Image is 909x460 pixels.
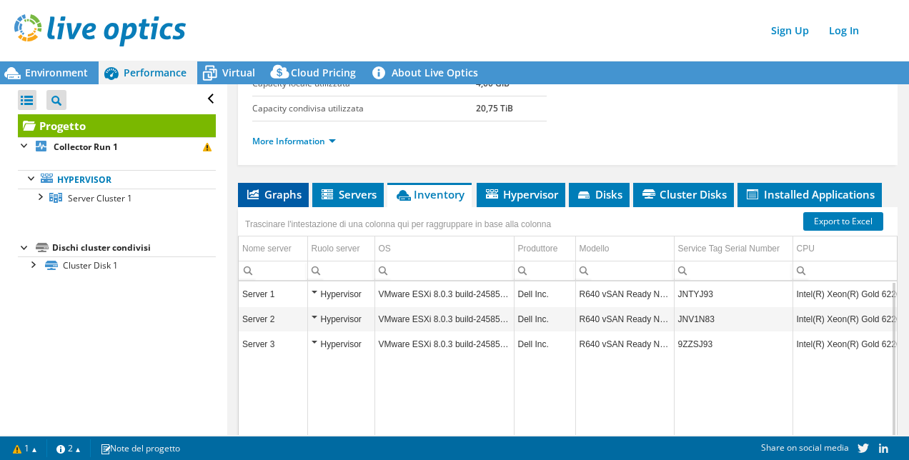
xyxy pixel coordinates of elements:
[68,192,132,204] span: Server Cluster 1
[374,236,514,261] td: OS Column
[46,439,91,457] a: 2
[576,187,622,201] span: Disks
[394,187,465,201] span: Inventory
[575,332,674,357] td: Column Modello, Value R640 vSAN Ready Node
[252,101,476,116] label: Capacity condivisa utilizzata
[312,240,360,257] div: Ruolo server
[307,261,374,281] td: Column Ruolo server, Filter cell
[674,332,793,357] td: Column Service Tag Serial Number, Value 9ZZSJ93
[674,236,793,261] td: Service Tag Serial Number Column
[239,332,307,357] td: Column Nome server, Value Server 3
[239,261,307,281] td: Column Nome server, Filter cell
[312,311,371,328] div: Hypervisor
[761,441,849,454] span: Share on social media
[18,137,216,156] a: Collector Run 1
[124,66,187,79] span: Performance
[514,261,575,281] td: Column Produttore, Filter cell
[54,141,118,153] b: Collector Run 1
[374,282,514,307] td: Column OS, Value VMware ESXi 8.0.3 build-24585383
[245,187,302,201] span: Graphs
[674,261,793,281] td: Column Service Tag Serial Number, Filter cell
[678,240,780,257] div: Service Tag Serial Number
[239,236,307,261] td: Nome server Column
[3,439,47,457] a: 1
[367,61,489,84] a: About Live Optics
[745,187,875,201] span: Installed Applications
[580,240,610,257] div: Modello
[803,212,883,231] a: Export to Excel
[18,114,216,137] a: Progetto
[476,102,513,114] b: 20,75 TiB
[18,189,216,207] a: Server Cluster 1
[575,307,674,332] td: Column Modello, Value R640 vSAN Ready Node
[374,261,514,281] td: Column OS, Filter cell
[518,240,558,257] div: Produttore
[14,14,186,46] img: live_optics_svg.svg
[90,439,190,457] a: Note del progetto
[25,66,88,79] span: Environment
[640,187,727,201] span: Cluster Disks
[484,187,558,201] span: Hypervisor
[374,307,514,332] td: Column OS, Value VMware ESXi 8.0.3 build-24585383
[822,20,866,41] a: Log In
[379,240,391,257] div: OS
[319,187,377,201] span: Servers
[239,282,307,307] td: Column Nome server, Value Server 1
[18,256,216,275] a: Cluster Disk 1
[797,240,815,257] div: CPU
[374,332,514,357] td: Column OS, Value VMware ESXi 8.0.3 build-24585383
[514,282,575,307] td: Column Produttore, Value Dell Inc.
[239,307,307,332] td: Column Nome server, Value Server 2
[575,261,674,281] td: Column Modello, Filter cell
[575,236,674,261] td: Modello Column
[674,282,793,307] td: Column Service Tag Serial Number, Value JNTYJ93
[18,170,216,189] a: Hypervisor
[674,307,793,332] td: Column Service Tag Serial Number, Value JNV1N83
[242,240,292,257] div: Nome server
[307,282,374,307] td: Column Ruolo server, Value Hypervisor
[307,236,374,261] td: Ruolo server Column
[575,282,674,307] td: Column Modello, Value R640 vSAN Ready Node
[52,239,216,256] div: Dischi cluster condivisi
[312,286,371,303] div: Hypervisor
[291,66,356,79] span: Cloud Pricing
[514,307,575,332] td: Column Produttore, Value Dell Inc.
[252,135,336,147] a: More Information
[222,66,255,79] span: Virtual
[764,20,816,41] a: Sign Up
[514,332,575,357] td: Column Produttore, Value Dell Inc.
[307,332,374,357] td: Column Ruolo server, Value Hypervisor
[307,307,374,332] td: Column Ruolo server, Value Hypervisor
[514,236,575,261] td: Produttore Column
[242,214,555,234] div: Trascinare l'intestazione di una colonna qui per raggruppare in base alla colonna
[312,336,371,353] div: Hypervisor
